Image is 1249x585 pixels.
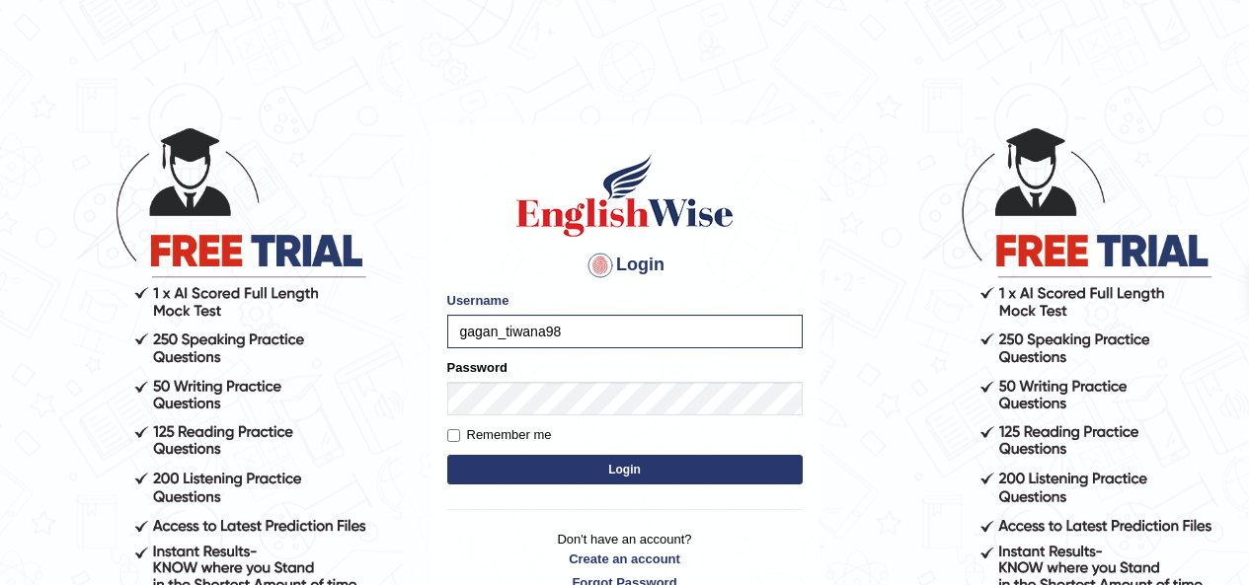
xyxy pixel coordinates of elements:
[447,250,803,281] h4: Login
[512,151,738,240] img: Logo of English Wise sign in for intelligent practice with AI
[447,358,507,377] label: Password
[447,429,460,442] input: Remember me
[447,291,509,310] label: Username
[447,455,803,484] button: Login
[447,425,552,445] label: Remember me
[447,549,803,568] a: Create an account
